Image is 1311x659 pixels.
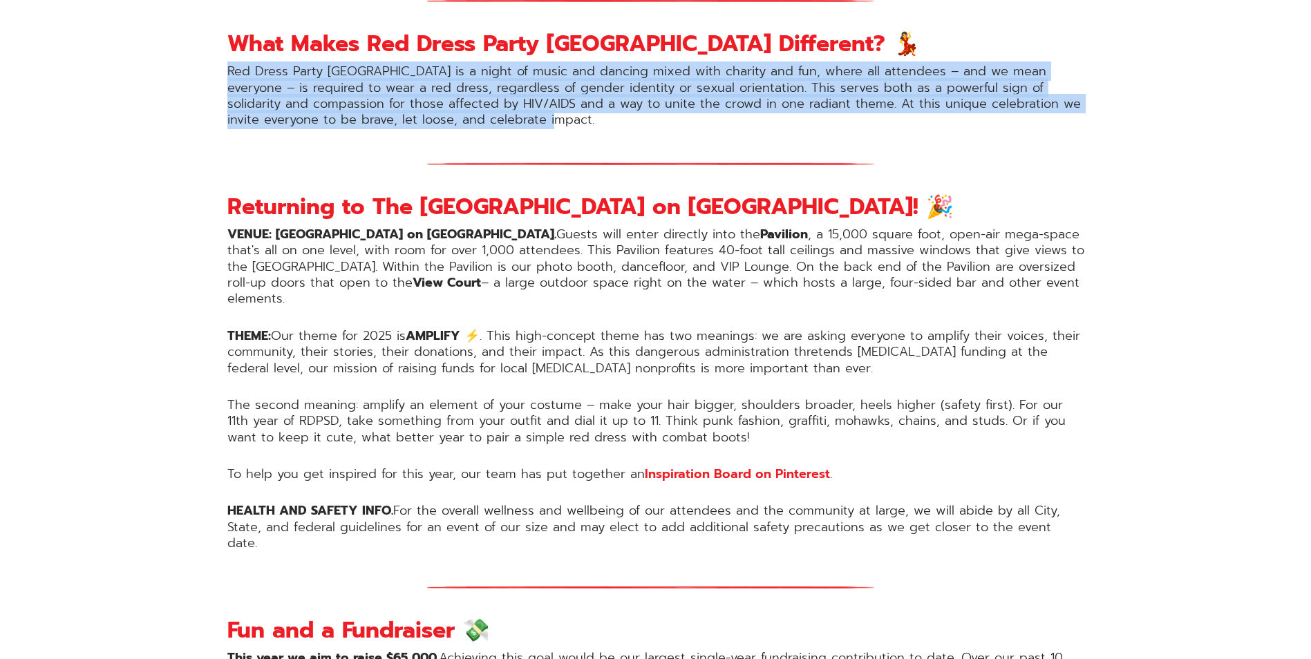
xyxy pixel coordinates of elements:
strong: View Court [413,273,481,292]
strong: Fun and a Fundraiser 💸 [227,613,490,647]
p: Red Dress Party [GEOGRAPHIC_DATA] is a night of music and dancing mixed with charity and fun, whe... [227,64,1084,128]
p: To help you get inspired for this year, our team has put together an . [227,466,1084,482]
p: Guests will enter directly into the , a 15,000 square foot, open-air mega-space that's all on one... [227,227,1084,307]
strong: HEALTH AND SAFETY INFO. [227,501,393,520]
a: Inspiration Board on Pinterest [645,464,830,484]
p: Our theme for 2025 is . This high-concept theme has two meanings: we are asking everyone to ampli... [227,328,1084,376]
strong: AMPLIFY ⚡️ [406,326,480,345]
p: The second meaning: amplify an element of your costume – make your hair bigger, shoulders broader... [227,397,1084,446]
strong: VENUE: [GEOGRAPHIC_DATA] on [GEOGRAPHIC_DATA]. [227,225,556,244]
strong: Returning to The [GEOGRAPHIC_DATA] on [GEOGRAPHIC_DATA]! 🎉 [227,190,954,224]
p: For the overall wellness and wellbeing of our attendees and the community at large, we will abide... [227,503,1084,551]
strong: Pavilion [760,225,808,244]
strong: THEME: [227,326,271,345]
strong: What Makes Red Dress Party [GEOGRAPHIC_DATA] Different? 💃 [227,27,921,61]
